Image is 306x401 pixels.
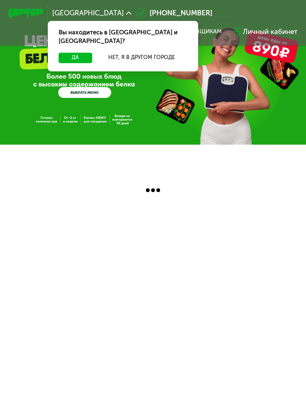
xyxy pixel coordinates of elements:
[58,87,111,98] a: ВЫБРАТЬ МЕНЮ
[52,10,124,17] span: [GEOGRAPHIC_DATA]
[96,53,188,63] button: Нет, я в другом городе
[176,28,222,35] div: поставщикам
[48,21,198,52] div: Вы находитесь в [GEOGRAPHIC_DATA] и [GEOGRAPHIC_DATA]?
[243,27,297,37] div: Личный кабинет
[136,8,212,18] a: [PHONE_NUMBER]
[59,53,92,63] button: Да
